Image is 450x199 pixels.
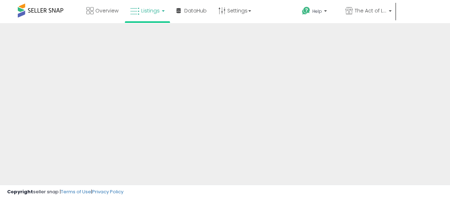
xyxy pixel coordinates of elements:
i: Get Help [302,6,311,15]
strong: Copyright [7,188,33,195]
span: DataHub [184,7,207,14]
div: seller snap | | [7,189,123,195]
a: Help [296,1,339,23]
span: Overview [95,7,118,14]
span: Listings [141,7,160,14]
a: Privacy Policy [92,188,123,195]
span: The Act of Living [355,7,387,14]
span: Help [312,8,322,14]
a: Terms of Use [61,188,91,195]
